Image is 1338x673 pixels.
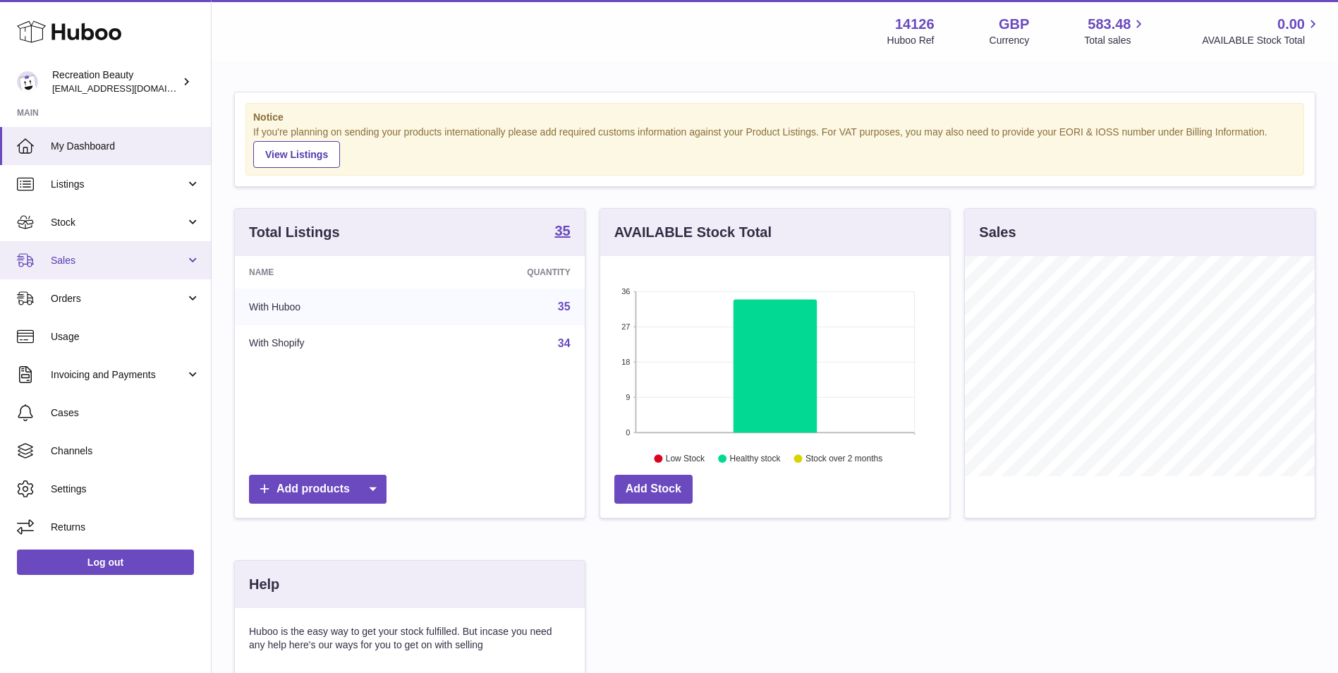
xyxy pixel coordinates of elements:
[51,368,186,382] span: Invoicing and Payments
[17,71,38,92] img: customercare@recreationbeauty.com
[51,254,186,267] span: Sales
[895,15,935,34] strong: 14126
[249,575,279,594] h3: Help
[666,454,705,463] text: Low Stock
[621,322,630,331] text: 27
[253,126,1296,168] div: If you're planning on sending your products internationally please add required customs informati...
[52,68,179,95] div: Recreation Beauty
[1202,34,1321,47] span: AVAILABLE Stock Total
[1277,15,1305,34] span: 0.00
[554,224,570,241] a: 35
[1084,15,1147,47] a: 583.48 Total sales
[558,301,571,313] a: 35
[1088,15,1131,34] span: 583.48
[614,223,772,242] h3: AVAILABLE Stock Total
[51,483,200,496] span: Settings
[17,550,194,575] a: Log out
[805,454,882,463] text: Stock over 2 months
[249,625,571,652] p: Huboo is the easy way to get your stock fulfilled. But incase you need any help here's our ways f...
[51,330,200,344] span: Usage
[51,521,200,534] span: Returns
[990,34,1030,47] div: Currency
[249,475,387,504] a: Add products
[1084,34,1147,47] span: Total sales
[621,358,630,366] text: 18
[558,337,571,349] a: 34
[979,223,1016,242] h3: Sales
[1202,15,1321,47] a: 0.00 AVAILABLE Stock Total
[235,325,423,362] td: With Shopify
[51,292,186,305] span: Orders
[235,289,423,325] td: With Huboo
[51,444,200,458] span: Channels
[887,34,935,47] div: Huboo Ref
[51,178,186,191] span: Listings
[249,223,340,242] h3: Total Listings
[52,83,207,94] span: [EMAIL_ADDRESS][DOMAIN_NAME]
[423,256,584,289] th: Quantity
[614,475,693,504] a: Add Stock
[626,393,630,401] text: 9
[51,406,200,420] span: Cases
[51,140,200,153] span: My Dashboard
[51,216,186,229] span: Stock
[999,15,1029,34] strong: GBP
[626,428,630,437] text: 0
[621,287,630,296] text: 36
[554,224,570,238] strong: 35
[729,454,781,463] text: Healthy stock
[235,256,423,289] th: Name
[253,141,340,168] a: View Listings
[253,111,1296,124] strong: Notice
